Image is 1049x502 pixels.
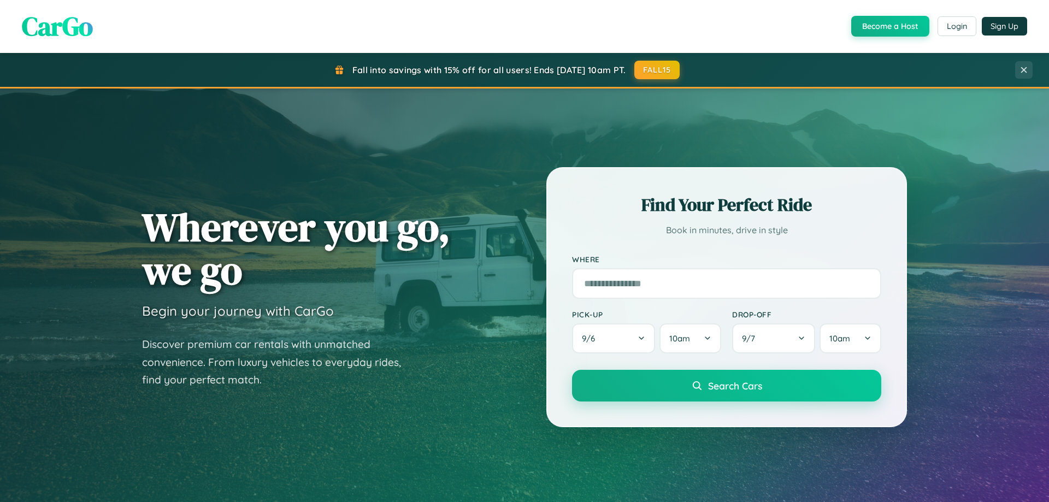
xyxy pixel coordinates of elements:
[820,323,881,353] button: 10am
[352,64,626,75] span: Fall into savings with 15% off for all users! Ends [DATE] 10am PT.
[938,16,976,36] button: Login
[982,17,1027,36] button: Sign Up
[732,310,881,319] label: Drop-off
[572,222,881,238] p: Book in minutes, drive in style
[582,333,600,344] span: 9 / 6
[742,333,761,344] span: 9 / 7
[732,323,815,353] button: 9/7
[572,255,881,264] label: Where
[659,323,721,353] button: 10am
[142,303,334,319] h3: Begin your journey with CarGo
[829,333,850,344] span: 10am
[572,310,721,319] label: Pick-up
[22,8,93,44] span: CarGo
[572,193,881,217] h2: Find Your Perfect Ride
[708,380,762,392] span: Search Cars
[572,323,655,353] button: 9/6
[142,205,450,292] h1: Wherever you go, we go
[572,370,881,401] button: Search Cars
[634,61,680,79] button: FALL15
[142,335,415,389] p: Discover premium car rentals with unmatched convenience. From luxury vehicles to everyday rides, ...
[669,333,690,344] span: 10am
[851,16,929,37] button: Become a Host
